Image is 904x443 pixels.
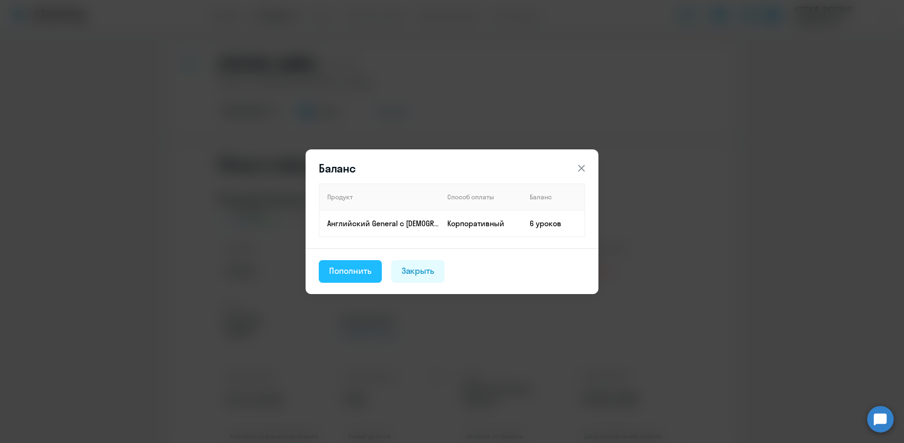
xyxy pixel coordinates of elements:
p: Английский General с [DEMOGRAPHIC_DATA] преподавателем [327,218,439,229]
th: Способ оплаты [440,184,522,210]
div: Пополнить [329,265,371,277]
th: Баланс [522,184,585,210]
header: Баланс [306,161,598,176]
td: 6 уроков [522,210,585,237]
th: Продукт [319,184,440,210]
div: Закрыть [402,265,435,277]
button: Закрыть [391,260,445,283]
button: Пополнить [319,260,382,283]
td: Корпоративный [440,210,522,237]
